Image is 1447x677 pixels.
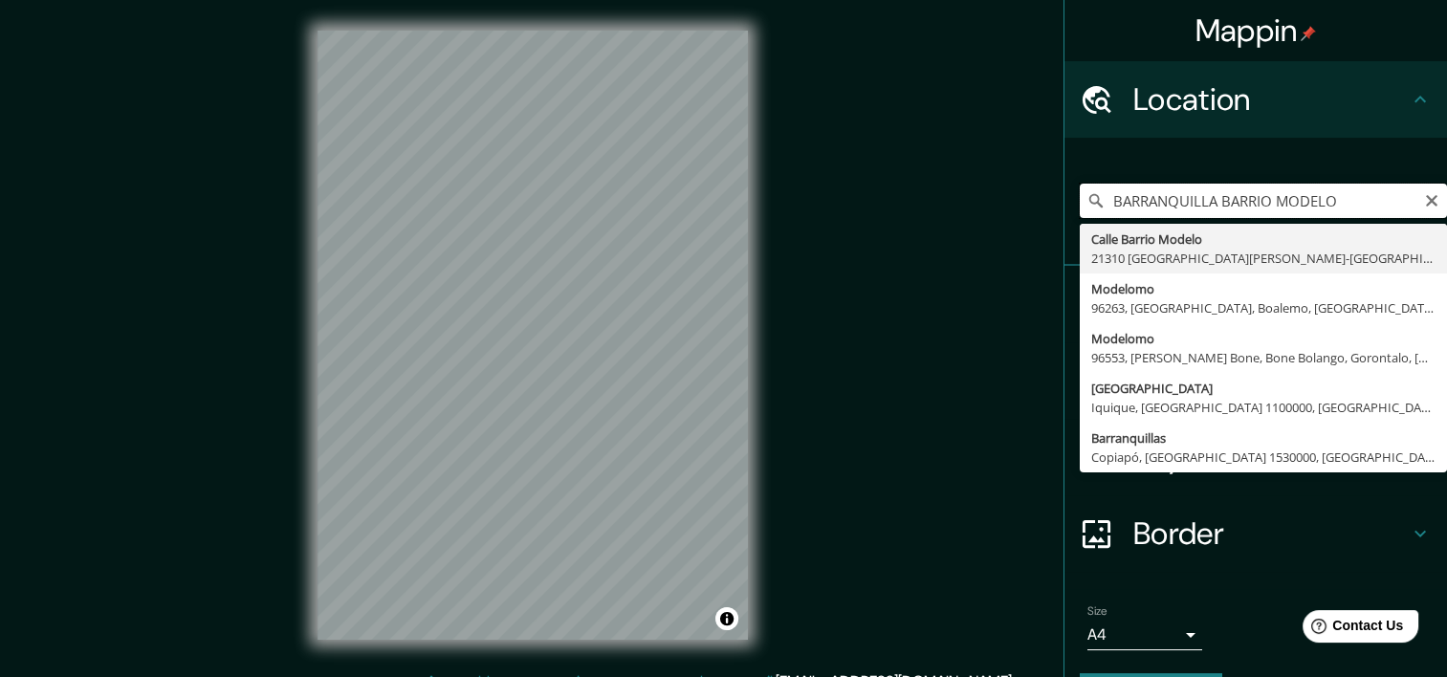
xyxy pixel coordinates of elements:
[1133,514,1409,553] h4: Border
[1091,398,1436,417] div: Iquique, [GEOGRAPHIC_DATA] 1100000, [GEOGRAPHIC_DATA]
[1277,602,1426,656] iframe: Help widget launcher
[1091,249,1436,268] div: 21310 [GEOGRAPHIC_DATA][PERSON_NAME]-[GEOGRAPHIC_DATA], provincia de [GEOGRAPHIC_DATA], [GEOGRAPH...
[1064,342,1447,419] div: Style
[1133,438,1409,476] h4: Layout
[1091,379,1436,398] div: [GEOGRAPHIC_DATA]
[1091,329,1436,348] div: Modelomo
[1087,603,1107,620] label: Size
[1064,266,1447,342] div: Pins
[1064,419,1447,495] div: Layout
[1091,448,1436,467] div: Copiapó, [GEOGRAPHIC_DATA] 1530000, [GEOGRAPHIC_DATA]
[318,31,748,640] canvas: Map
[1195,11,1317,50] h4: Mappin
[1080,184,1447,218] input: Pick your city or area
[1064,495,1447,572] div: Border
[1091,428,1436,448] div: Barranquillas
[715,607,738,630] button: Toggle attribution
[1091,229,1436,249] div: Calle Barrio Modelo
[1087,620,1202,650] div: A4
[1091,279,1436,298] div: Modelomo
[1064,61,1447,138] div: Location
[1424,190,1439,208] button: Clear
[1091,348,1436,367] div: 96553, [PERSON_NAME] Bone, Bone Bolango, Gorontalo, [GEOGRAPHIC_DATA]
[1091,298,1436,317] div: 96263, [GEOGRAPHIC_DATA], Boalemo, [GEOGRAPHIC_DATA]lo, [GEOGRAPHIC_DATA]
[1301,26,1316,41] img: pin-icon.png
[1133,80,1409,119] h4: Location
